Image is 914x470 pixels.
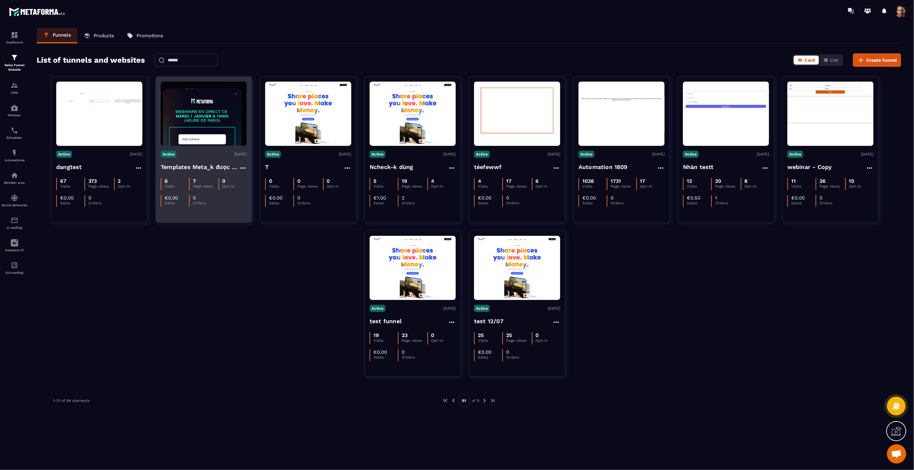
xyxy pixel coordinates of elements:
[88,178,97,184] p: 373
[53,32,71,38] p: Funnels
[474,82,560,146] img: image
[478,184,502,189] p: Visits
[121,28,170,43] a: Promotions
[652,152,665,156] p: [DATE]
[88,201,113,205] p: Orders
[578,163,628,172] h4: Automation 1809
[94,33,114,39] p: Products
[820,184,845,189] p: Page views
[118,178,121,184] p: 2
[2,99,27,122] a: automationsautomationsWebinar
[474,305,490,312] p: Active
[222,178,226,184] p: 0
[478,355,502,359] p: Sales
[536,178,539,184] p: 6
[536,332,539,338] p: 0
[431,338,456,343] p: Opt-in
[687,201,711,205] p: Sales
[640,178,645,184] p: 17
[402,195,405,201] p: 2
[88,195,91,201] p: 0
[472,398,479,403] p: of 9
[451,398,456,403] img: prev
[715,178,721,184] p: 20
[373,178,376,184] p: 5
[265,84,351,144] img: image
[402,332,408,338] p: 23
[459,395,470,407] p: 01
[165,195,178,201] p: €0.00
[2,203,27,207] p: Social Networks
[137,33,163,39] p: Promotions
[2,63,27,72] p: Sales Funnel Website
[506,349,509,355] p: 0
[506,332,512,338] p: 25
[791,201,816,205] p: Sales
[582,178,594,184] p: 1038
[431,178,435,184] p: 4
[683,163,714,172] h4: Nhàn testt
[2,167,27,189] a: automationsautomationsMember area
[687,178,692,184] p: 12
[745,184,769,189] p: Opt-in
[297,178,300,184] p: 0
[683,151,699,158] p: Active
[536,338,560,343] p: Opt-in
[611,178,621,184] p: 1731
[443,306,456,311] p: [DATE]
[849,184,874,189] p: Opt-in
[820,195,822,201] p: 0
[327,184,351,189] p: Opt-in
[339,152,351,156] p: [DATE]
[849,178,855,184] p: 10
[193,184,218,189] p: Page views
[791,178,796,184] p: 11
[861,152,874,156] p: [DATE]
[820,201,844,205] p: Orders
[715,201,739,205] p: Orders
[478,201,502,205] p: Sales
[443,398,448,403] img: prev
[611,195,614,201] p: 0
[11,172,18,179] img: automations
[715,195,717,201] p: 1
[640,184,665,189] p: Opt-in
[165,178,168,184] p: 6
[56,163,82,172] h4: dangtest
[373,349,387,355] p: €0.00
[370,84,456,144] img: image
[234,152,247,156] p: [DATE]
[2,271,27,274] p: Accounting
[431,184,456,189] p: Opt-in
[2,40,27,44] p: Dashboard
[506,195,509,201] p: 0
[165,201,189,205] p: Sales
[269,195,282,201] p: €0.00
[373,184,398,189] p: Visits
[402,355,426,359] p: Orders
[2,144,27,167] a: automationsautomationsAutomations
[582,184,607,189] p: Visits
[866,57,897,63] span: Create funnel
[265,151,281,158] p: Active
[2,49,27,77] a: formationformationSales Funnel Website
[161,163,239,172] h4: Templates Meta_k được xóa
[88,184,114,189] p: Page views
[2,77,27,99] a: formationformationCRM
[478,195,491,201] p: €0.00
[687,184,711,189] p: Visits
[830,58,838,63] span: List
[297,195,300,201] p: 0
[683,89,769,138] img: image
[853,53,901,67] button: Create funnel
[2,113,27,117] p: Webinar
[2,234,27,257] a: Assistant AI
[373,355,398,359] p: Sales
[2,136,27,139] p: Scheduler
[37,28,77,43] a: Funnels
[11,127,18,134] img: scheduler
[373,201,398,205] p: Sales
[165,184,189,189] p: Visits
[787,163,832,172] h4: webinar - Copy
[611,201,635,205] p: Orders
